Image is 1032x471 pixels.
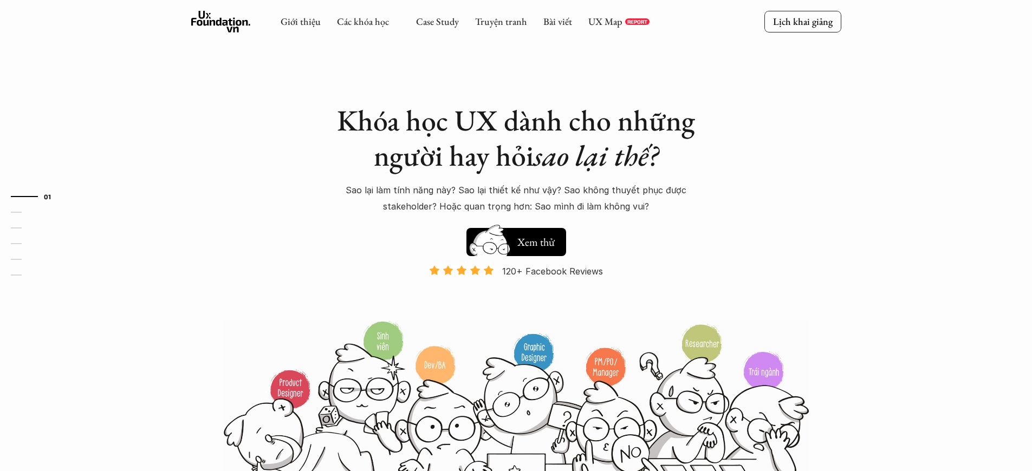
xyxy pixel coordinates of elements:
[11,190,62,203] a: 01
[627,18,647,25] p: REPORT
[475,15,527,28] a: Truyện tranh
[764,11,841,32] a: Lịch khai giảng
[625,18,650,25] a: REPORT
[420,265,613,319] a: 120+ Facebook Reviews
[337,15,389,28] a: Các khóa học
[773,15,833,28] p: Lịch khai giảng
[466,223,566,256] a: Xem thử
[327,182,706,215] p: Sao lại làm tính năng này? Sao lại thiết kế như vậy? Sao không thuyết phục được stakeholder? Hoặc...
[281,15,321,28] a: Giới thiệu
[44,192,51,200] strong: 01
[327,103,706,173] h1: Khóa học UX dành cho những người hay hỏi
[543,15,572,28] a: Bài viết
[517,234,557,250] h5: Xem thử
[502,263,603,279] p: 120+ Facebook Reviews
[534,136,658,174] em: sao lại thế?
[588,15,622,28] a: UX Map
[416,15,459,28] a: Case Study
